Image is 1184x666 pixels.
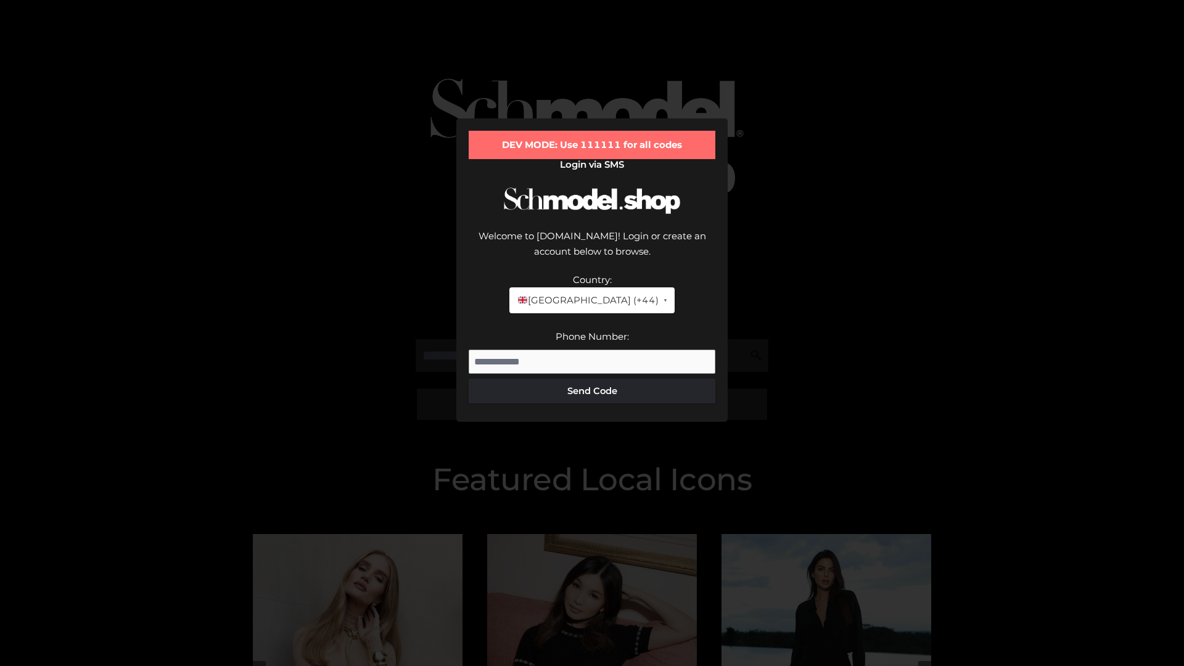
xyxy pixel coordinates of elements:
img: 🇬🇧 [518,295,527,305]
div: DEV MODE: Use 111111 for all codes [469,131,715,159]
img: Schmodel Logo [499,176,684,225]
button: Send Code [469,379,715,403]
div: Welcome to [DOMAIN_NAME]! Login or create an account below to browse. [469,228,715,272]
label: Phone Number: [556,331,629,342]
span: [GEOGRAPHIC_DATA] (+44) [517,292,658,308]
label: Country: [573,274,612,286]
h2: Login via SMS [469,159,715,170]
